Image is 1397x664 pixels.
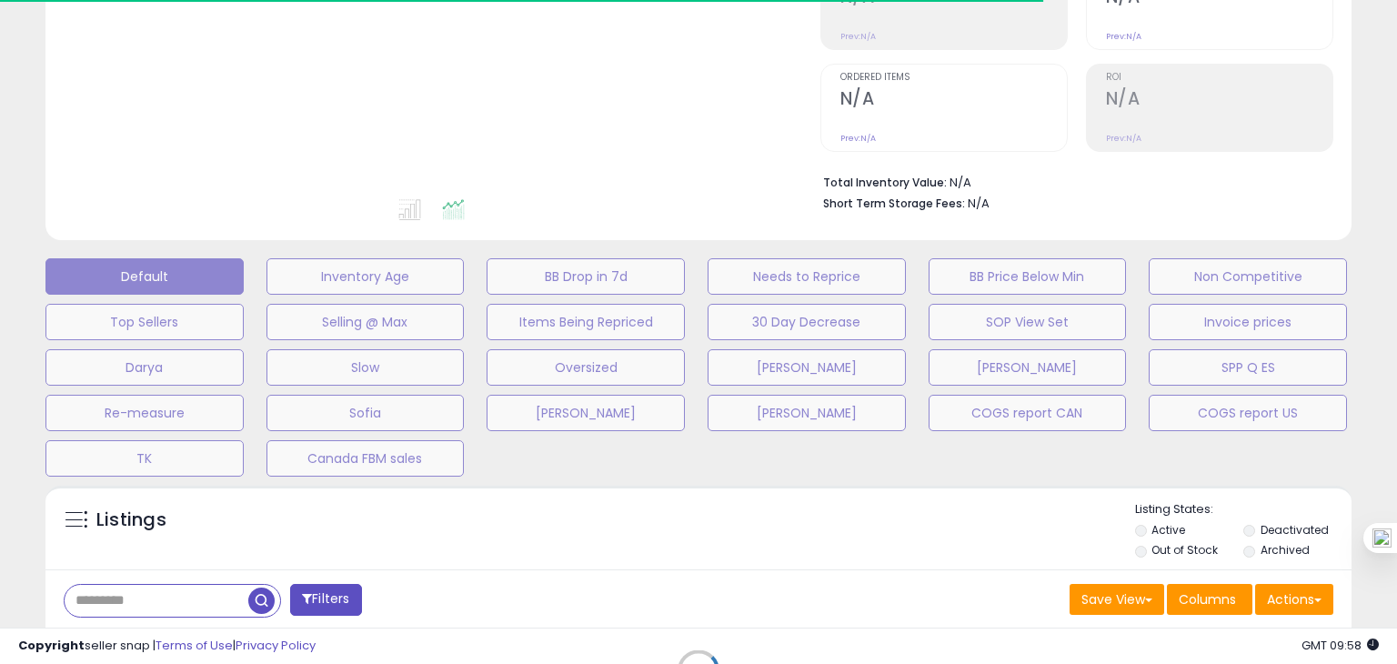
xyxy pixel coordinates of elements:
button: Inventory Age [266,258,465,295]
span: N/A [968,195,990,212]
h2: N/A [840,88,1067,113]
button: Slow [266,349,465,386]
h2: N/A [1106,88,1332,113]
button: Selling @ Max [266,304,465,340]
button: COGS report US [1149,395,1347,431]
b: Short Term Storage Fees: [823,196,965,211]
div: seller snap | | [18,638,316,655]
button: Top Sellers [45,304,244,340]
button: Invoice prices [1149,304,1347,340]
button: SPP Q ES [1149,349,1347,386]
img: one_i.png [1372,528,1392,548]
button: [PERSON_NAME] [929,349,1127,386]
small: Prev: N/A [1106,31,1141,42]
strong: Copyright [18,637,85,654]
button: Oversized [487,349,685,386]
button: [PERSON_NAME] [708,349,906,386]
button: BB Price Below Min [929,258,1127,295]
li: N/A [823,170,1320,192]
button: Needs to Reprice [708,258,906,295]
small: Prev: N/A [1106,133,1141,144]
button: TK [45,440,244,477]
button: Default [45,258,244,295]
button: COGS report CAN [929,395,1127,431]
button: Darya [45,349,244,386]
small: Prev: N/A [840,133,876,144]
button: [PERSON_NAME] [487,395,685,431]
button: Canada FBM sales [266,440,465,477]
button: BB Drop in 7d [487,258,685,295]
button: Re-measure [45,395,244,431]
button: SOP View Set [929,304,1127,340]
button: 30 Day Decrease [708,304,906,340]
button: [PERSON_NAME] [708,395,906,431]
button: Non Competitive [1149,258,1347,295]
span: Ordered Items [840,73,1067,83]
button: Sofia [266,395,465,431]
button: Items Being Repriced [487,304,685,340]
small: Prev: N/A [840,31,876,42]
span: ROI [1106,73,1332,83]
b: Total Inventory Value: [823,175,947,190]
